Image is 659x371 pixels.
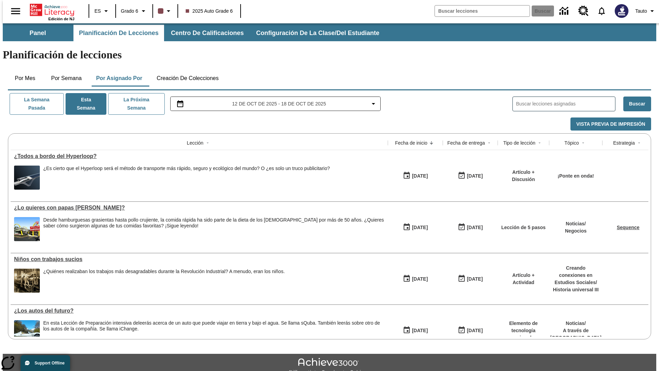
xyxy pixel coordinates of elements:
button: Por mes [8,70,42,87]
a: Notificaciones [593,2,611,20]
button: Grado: Grado 6, Elige un grado [118,5,150,17]
div: ¿Todos a bordo del Hyperloop? [14,153,384,159]
p: Noticias / [550,320,602,327]
span: Configuración de la clase/del estudiante [256,29,379,37]
div: Subbarra de navegación [3,25,385,41]
div: [DATE] [412,326,428,335]
div: [DATE] [467,172,483,180]
p: Noticias / [565,220,587,227]
div: ¿Quiénes realizaban los trabajos más desagradables durante la Revolución Industrial? A menudo, er... [43,269,285,293]
div: [DATE] [467,223,483,232]
a: Centro de información [555,2,574,21]
span: Panel [30,29,46,37]
div: [DATE] [412,172,428,180]
div: Lección [187,139,203,146]
input: Buscar lecciones asignadas [516,99,615,109]
button: La próxima semana [108,93,164,115]
button: Lenguaje: ES, Selecciona un idioma [91,5,113,17]
svg: Collapse Date Range Filter [369,100,378,108]
button: Abrir el menú lateral [5,1,26,21]
div: ¿Quiénes realizaban los trabajos más desagradables durante la Revolución Industrial? A menudo, er... [43,269,285,274]
img: Representación artística del vehículo Hyperloop TT entrando en un túnel [14,166,40,190]
span: 2025 Auto Grade 6 [186,8,233,15]
button: Buscar [623,97,651,111]
div: [DATE] [412,223,428,232]
button: Por semana [46,70,87,87]
button: El color de la clase es café oscuro. Cambiar el color de la clase. [155,5,175,17]
button: 07/20/26: Último día en que podrá accederse la lección [455,221,485,234]
div: Tipo de lección [503,139,535,146]
button: 07/21/25: Primer día en que estuvo disponible la lección [401,169,430,182]
button: Centro de calificaciones [165,25,249,41]
div: [DATE] [467,326,483,335]
button: Planificación de lecciones [73,25,164,41]
p: Creando conexiones en Estudios Sociales / [553,265,599,286]
input: Buscar campo [435,5,530,16]
div: Fecha de inicio [395,139,427,146]
div: Estrategia [613,139,635,146]
button: 11/30/25: Último día en que podrá accederse la lección [455,272,485,285]
button: Esta semana [66,93,106,115]
button: Seleccione el intervalo de fechas opción del menú [173,100,378,108]
div: Tópico [564,139,579,146]
div: [DATE] [412,275,428,283]
div: En esta Lección de Preparación intensiva de [43,320,384,332]
button: Escoja un nuevo avatar [611,2,633,20]
button: 07/14/25: Primer día en que estuvo disponible la lección [401,221,430,234]
a: Niños con trabajos sucios, Lecciones [14,256,384,262]
a: ¿Lo quieres con papas fritas?, Lecciones [14,205,384,211]
div: Subbarra de navegación [3,23,656,41]
testabrev: leerás acerca de un auto que puede viajar en tierra y bajo el agua. Se llama sQuba. También leerá... [43,320,380,331]
p: Negocios [565,227,587,235]
span: Grado 6 [121,8,138,15]
button: Sort [204,139,212,147]
span: Support Offline [35,361,65,366]
button: La semana pasada [10,93,64,115]
button: 07/11/25: Primer día en que estuvo disponible la lección [401,272,430,285]
button: 06/30/26: Último día en que podrá accederse la lección [455,169,485,182]
button: Sort [535,139,544,147]
span: ES [94,8,101,15]
button: Sort [427,139,436,147]
div: [DATE] [467,275,483,283]
span: Edición de NJ [48,17,74,21]
button: Vista previa de impresión [570,117,651,131]
a: ¿Todos a bordo del Hyperloop?, Lecciones [14,153,384,159]
div: ¿Es cierto que el Hyperloop será el método de transporte más rápido, seguro y ecológico del mundo... [43,166,330,190]
img: Uno de los primeros locales de McDonald's, con el icónico letrero rojo y los arcos amarillos. [14,217,40,241]
div: Fecha de entrega [447,139,485,146]
p: Artículo + Discusión [501,169,546,183]
a: ¿Los autos del futuro? , Lecciones [14,308,384,314]
img: foto en blanco y negro de dos niños parados sobre una pieza de maquinaria pesada [14,269,40,293]
div: Desde hamburguesas grasientas hasta pollo crujiente, la comida rápida ha sido parte de la dieta d... [43,217,384,241]
button: Por asignado por [91,70,148,87]
p: Elemento de tecnología mejorada [501,320,546,341]
a: Centro de recursos, Se abrirá en una pestaña nueva. [574,2,593,20]
span: Planificación de lecciones [79,29,159,37]
span: 12 de oct de 2025 - 18 de oct de 2025 [232,100,326,108]
button: Configuración de la clase/del estudiante [251,25,385,41]
button: Sort [485,139,493,147]
span: Centro de calificaciones [171,29,244,37]
button: Sort [635,139,643,147]
p: Lección de 5 pasos [501,224,545,231]
button: Creación de colecciones [151,70,224,87]
img: Avatar [615,4,628,18]
button: Panel [3,25,72,41]
div: Niños con trabajos sucios [14,256,384,262]
span: En esta Lección de Preparación intensiva de leerás acerca de un auto que puede viajar en tierra y... [43,320,384,344]
p: Artículo + Actividad [501,272,546,286]
a: Portada [30,3,74,17]
p: Historia universal III [553,286,599,293]
p: ¡Ponte en onda! [558,172,594,180]
div: Portada [30,2,74,21]
h1: Planificación de lecciones [3,48,656,61]
div: Desde hamburguesas grasientas hasta pollo crujiente, la comida rápida ha sido parte de la dieta d... [43,217,384,229]
button: Support Offline [21,355,70,371]
button: 07/01/25: Primer día en que estuvo disponible la lección [401,324,430,337]
div: ¿Los autos del futuro? [14,308,384,314]
span: Tauto [635,8,647,15]
img: Un automóvil de alta tecnología flotando en el agua. [14,320,40,344]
